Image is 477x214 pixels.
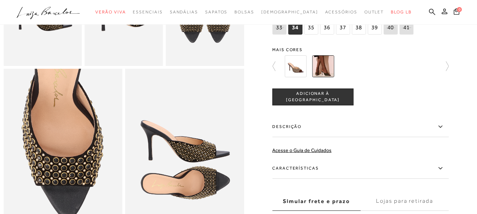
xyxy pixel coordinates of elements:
span: Verão Viva [95,10,126,14]
span: Sandálias [170,10,198,14]
a: categoryNavScreenReaderText [234,6,254,19]
span: 38 [352,21,366,35]
a: noSubCategoriesText [261,6,318,19]
a: categoryNavScreenReaderText [364,6,384,19]
button: 0 [452,8,461,17]
span: 39 [368,21,382,35]
span: 33 [272,21,286,35]
img: MULE EM COURO PRETO COM APLICAÇÕES E SALTO FINO [312,55,334,77]
label: Simular frete e prazo [272,192,360,211]
span: Essenciais [133,10,162,14]
span: Outlet [364,10,384,14]
span: 35 [304,21,318,35]
span: ADICIONAR À [GEOGRAPHIC_DATA] [273,91,353,103]
a: categoryNavScreenReaderText [133,6,162,19]
span: Sapatos [205,10,227,14]
a: categoryNavScreenReaderText [325,6,357,19]
span: [DEMOGRAPHIC_DATA] [261,10,318,14]
label: Descrição [272,117,449,137]
span: 36 [320,21,334,35]
span: 34 [288,21,302,35]
span: 37 [336,21,350,35]
a: categoryNavScreenReaderText [205,6,227,19]
a: Acesse o Guia de Cuidados [272,147,332,153]
button: ADICIONAR À [GEOGRAPHIC_DATA] [272,88,353,105]
span: Acessórios [325,10,357,14]
span: Bolsas [234,10,254,14]
a: categoryNavScreenReaderText [95,6,126,19]
span: 40 [383,21,398,35]
a: BLOG LB [391,6,411,19]
img: MULE EM COURO COFFEE COM APLICAÇÕES E SALTO FINO [285,55,306,77]
span: Mais cores [272,48,449,52]
label: Características [272,158,449,179]
label: Lojas para retirada [360,192,449,211]
a: categoryNavScreenReaderText [170,6,198,19]
span: BLOG LB [391,10,411,14]
span: 0 [457,7,462,12]
span: 41 [399,21,413,35]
